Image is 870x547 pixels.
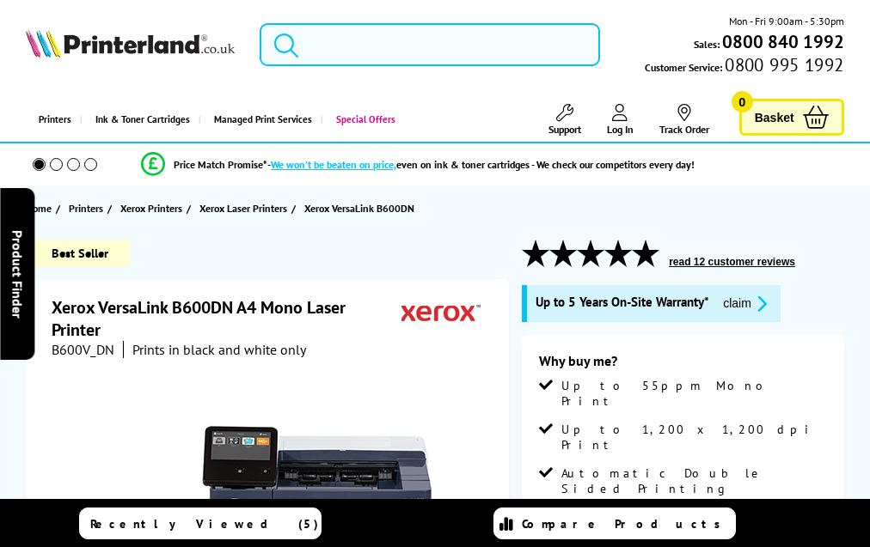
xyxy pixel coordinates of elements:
button: promo-description [718,294,772,313]
span: Ink & Toner Cartridges [95,98,190,142]
span: Basket [755,106,794,129]
a: Track Order [659,104,709,136]
a: Support [548,104,581,136]
span: Price Match Promise* [174,158,267,171]
li: modal_Promise [9,149,827,179]
span: Log In [607,123,634,136]
img: Xerox [401,296,481,328]
span: Product Finder [9,229,26,318]
a: Basket 0 [739,99,844,136]
a: Managed Print Services [199,98,321,142]
a: Ink & Toner Cartridges [80,98,199,142]
span: Customer Service: [645,57,843,76]
span: Xerox VersaLink B600DN [304,199,414,217]
span: Mon - Fri 9:00am - 5:30pm [729,13,844,29]
span: Support [548,123,581,136]
span: 0 [732,91,753,112]
a: Log In [607,104,634,136]
span: 0800 995 1992 [722,57,843,73]
span: Recently Viewed (5) [90,516,319,532]
a: Home [26,199,56,217]
span: B600V_DN [52,341,114,358]
i: Prints in black and white only [132,341,306,358]
span: Automatic Double Sided Printing [561,465,827,496]
span: Xerox Printers [120,199,182,217]
span: We won’t be beaten on price, [271,158,396,171]
span: Compare Products [522,516,730,532]
img: Printerland Logo [26,28,234,58]
span: Xerox Laser Printers [199,199,287,217]
a: Printers [26,98,80,142]
a: Recently Viewed (5) [79,507,322,539]
button: read 12 customer reviews [664,255,800,269]
a: Xerox VersaLink B600DN [304,199,419,217]
span: Up to 55ppm Mono Print [561,378,827,409]
span: Up to 5 Years On-Site Warranty* [536,294,709,313]
a: Xerox Laser Printers [199,199,291,217]
b: 0800 840 1992 [722,30,844,53]
span: Home [26,199,52,217]
a: Compare Products [493,507,736,539]
span: Best Seller [26,240,130,266]
span: Printers [69,199,103,217]
div: - even on ink & toner cartridges - We check our competitors every day! [267,158,695,171]
span: Up to 1,200 x 1,200 dpi Print [561,422,827,453]
a: Printers [69,199,107,217]
a: 0800 840 1992 [720,33,844,50]
h1: Xerox VersaLink B600DN A4 Mono Laser Printer [52,296,401,341]
a: Xerox Printers [120,199,187,217]
div: Why buy me? [539,352,827,378]
a: Special Offers [321,98,404,142]
span: Sales: [694,36,720,52]
a: Printerland Logo [26,28,234,61]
